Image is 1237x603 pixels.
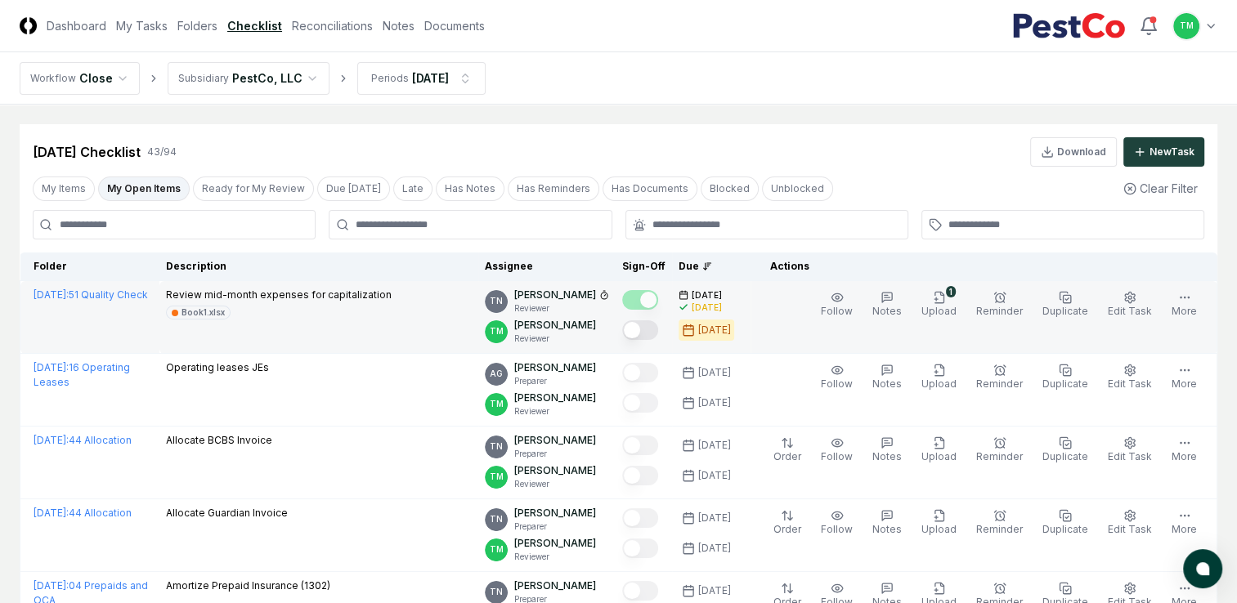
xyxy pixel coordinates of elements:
span: Edit Task [1108,377,1152,390]
span: Upload [921,523,957,535]
span: [DATE] : [34,579,69,592]
span: Upload [921,305,957,317]
button: Has Documents [603,176,697,201]
button: Mark complete [622,435,658,455]
div: [DATE] [698,583,731,598]
div: [DATE] [698,541,731,556]
button: Notes [869,433,905,467]
div: [DATE] [698,395,731,410]
div: Due [679,259,744,274]
span: Upload [921,450,957,462]
button: Edit Task [1105,360,1155,395]
span: Notes [872,523,902,535]
div: [DATE] [692,301,722,314]
th: Folder [20,252,159,281]
button: My Items [33,176,95,201]
span: Reminder [976,523,1023,535]
a: My Tasks [116,17,168,34]
a: Dashboard [47,17,106,34]
span: Reminder [976,377,1023,390]
span: TN [490,586,503,598]
span: Reminder [976,305,1023,317]
a: Notes [383,17,415,34]
a: [DATE]:51 Quality Check [34,288,148,301]
button: Blocked [701,176,759,201]
span: [DATE] : [34,361,69,373]
button: Order [770,506,804,540]
span: Duplicate [1042,305,1088,317]
button: Mark complete [622,466,658,485]
span: Duplicate [1042,377,1088,390]
span: TM [490,543,504,556]
p: [PERSON_NAME] [514,288,596,302]
span: Duplicate [1042,450,1088,462]
div: Actions [757,259,1204,274]
div: [DATE] [412,69,449,87]
p: Reviewer [514,551,596,563]
button: Has Notes [436,176,504,201]
span: Edit Task [1108,523,1152,535]
span: TM [1180,20,1194,32]
p: Reviewer [514,302,609,315]
p: Operating leases JEs [166,360,269,375]
div: Book1.xlsx [182,306,225,319]
p: [PERSON_NAME] [514,391,596,405]
span: TM [490,398,504,410]
span: Notes [872,377,902,390]
span: [DATE] [692,289,722,301]
button: Has Reminders [508,176,599,201]
button: Edit Task [1105,506,1155,540]
button: Upload [918,433,960,467]
button: Follow [818,433,856,467]
p: Reviewer [514,478,596,490]
a: [DATE]:44 Allocation [34,507,132,519]
img: Logo [20,17,37,34]
p: Preparer [514,448,596,460]
span: Edit Task [1108,450,1152,462]
span: [DATE] : [34,288,69,301]
button: Download [1030,137,1117,167]
span: TM [490,325,504,337]
div: [DATE] [698,323,731,337]
span: Follow [821,377,853,390]
button: My Open Items [98,176,190,201]
p: Allocate Guardian Invoice [166,506,288,520]
button: Mark complete [622,393,658,413]
button: Duplicate [1039,506,1091,540]
div: [DATE] [698,438,731,453]
p: [PERSON_NAME] [514,536,596,551]
span: Duplicate [1042,523,1088,535]
p: [PERSON_NAME] [514,578,596,593]
span: Reminder [976,450,1023,462]
div: [DATE] Checklist [33,142,141,162]
span: TN [490,513,503,525]
button: Upload [918,506,960,540]
button: Duplicate [1039,288,1091,322]
p: Preparer [514,375,596,387]
a: Checklist [227,17,282,34]
a: Documents [424,17,485,34]
button: Periods[DATE] [357,62,486,95]
span: Notes [872,450,902,462]
p: Allocate BCBS Invoice [166,433,272,448]
div: New Task [1150,145,1194,159]
p: [PERSON_NAME] [514,433,596,448]
button: More [1168,288,1200,322]
th: Sign-Off [616,252,672,281]
span: Notes [872,305,902,317]
span: Follow [821,305,853,317]
p: Reviewer [514,333,596,345]
div: [DATE] [698,468,731,483]
div: Subsidiary [178,71,229,86]
span: Follow [821,523,853,535]
a: [DATE]:16 Operating Leases [34,361,130,388]
th: Description [159,252,479,281]
button: Late [393,176,433,201]
p: [PERSON_NAME] [514,506,596,520]
button: Mark complete [622,581,658,601]
button: Mark complete [622,363,658,382]
span: TN [490,295,503,307]
button: Duplicate [1039,433,1091,467]
a: Folders [177,17,217,34]
button: Follow [818,288,856,322]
